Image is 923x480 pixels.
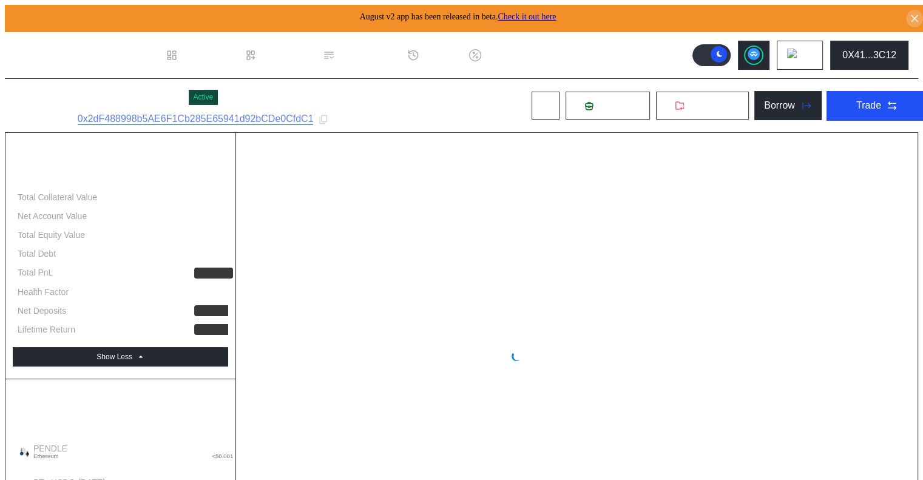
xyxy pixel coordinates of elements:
button: Show Less [13,347,228,367]
div: Trade [856,100,881,111]
div: <0.001 [203,173,234,184]
div: Show Less [96,353,132,361]
a: History [400,33,462,78]
a: 0x2dF488998b5AE6F1Cb285E65941d92bCDe0CfdC1 [78,113,314,125]
span: August v2 app has been released in beta. [360,12,556,21]
button: 0X41...3C12 [830,41,908,70]
button: Borrow [754,91,822,120]
div: Account Balance [13,391,228,415]
div: Dashboard [183,50,230,61]
div: <0.001 [203,229,234,240]
a: Permissions [316,33,400,78]
div: Ouroboros cUSDO (3) [15,86,184,109]
div: Borrow [764,100,795,111]
div: Lifetime Return [18,324,75,335]
a: Discount Factors [462,33,566,78]
div: Total Debt [18,248,56,259]
span: Ethereum [33,453,67,459]
div: Loan Book [262,50,308,61]
div: Total Account Balance [18,173,101,184]
div: <0.001 [203,192,234,203]
div: 0.000 [208,444,233,454]
div: Loading timeseries data... [531,351,642,362]
div: <0.001 [203,211,234,221]
div: Health Factor [18,286,69,297]
span: Withdraw [689,100,730,111]
img: svg+xml,%3c [24,451,30,457]
div: Total Equity Value [18,229,85,240]
div: 0.000 [208,248,233,259]
div: Active [194,93,214,101]
a: Loan Book [237,33,316,78]
button: Withdraw [655,91,749,120]
div: Account Summary [13,145,228,169]
button: Deposit [565,91,651,120]
span: <$0.001 [212,453,233,459]
div: Discount Factors [486,50,559,61]
img: chain logo [787,49,800,62]
div: Total PnL [18,267,53,278]
div: History [424,50,455,61]
span: Deposit [598,100,631,111]
button: chain logo [777,41,823,70]
span: PENDLE [29,444,67,459]
div: 0X41...3C12 [842,50,896,61]
div: Infinity [192,286,233,297]
div: Permissions [340,50,393,61]
div: Net Account Value [18,211,87,221]
a: Check it out here [498,12,556,21]
div: Subaccount ID: [15,115,73,124]
div: Net Deposits [18,305,66,316]
img: pending [512,351,521,361]
div: Aggregate Balances [13,415,228,434]
a: Dashboard [158,33,237,78]
div: Total Collateral Value [18,192,97,203]
img: Pendle_Logo_Normal-03.png [18,446,29,457]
